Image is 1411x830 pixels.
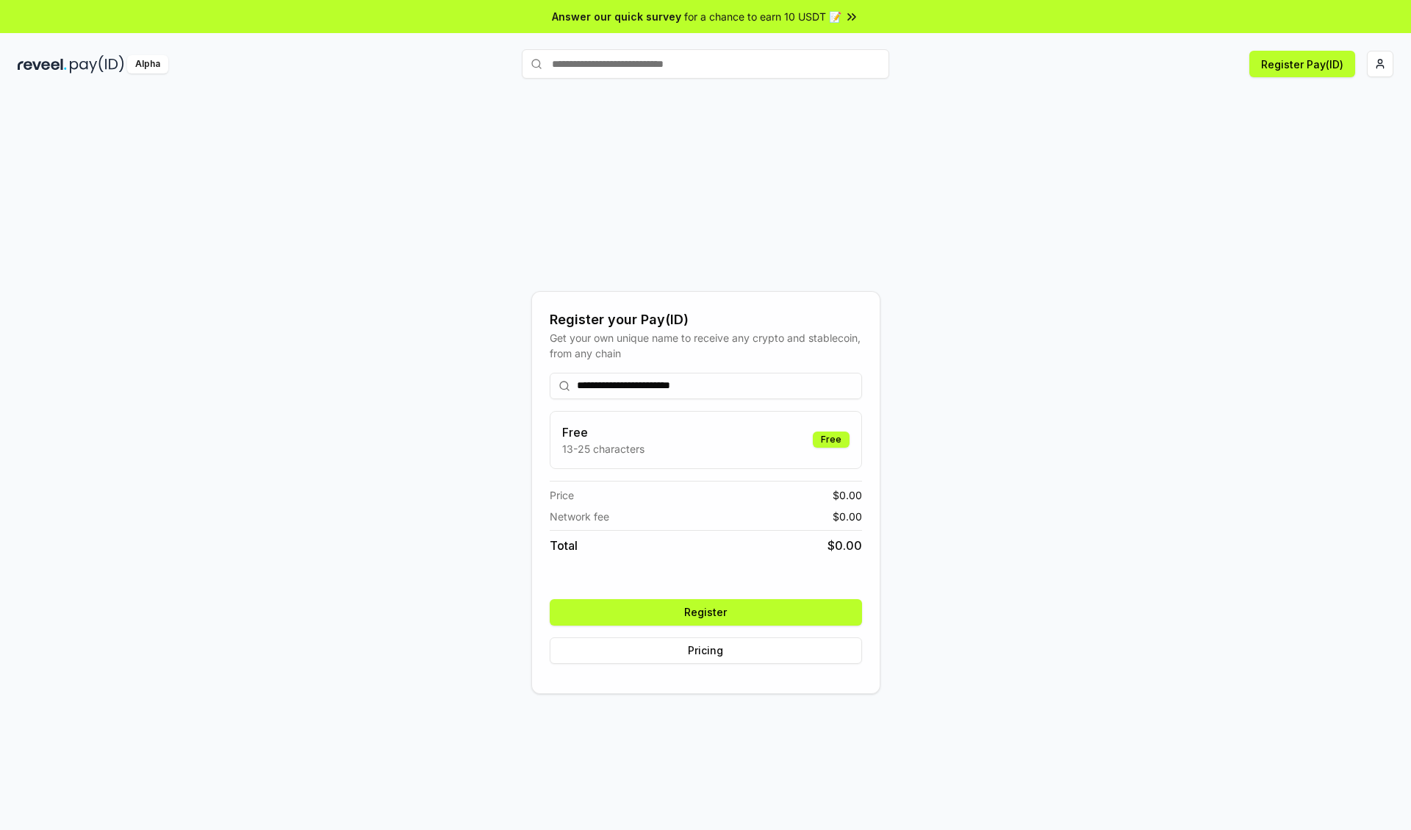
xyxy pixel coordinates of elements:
[550,509,609,524] span: Network fee
[562,441,645,457] p: 13-25 characters
[1249,51,1355,77] button: Register Pay(ID)
[813,432,850,448] div: Free
[684,9,841,24] span: for a chance to earn 10 USDT 📝
[550,487,574,503] span: Price
[127,55,168,74] div: Alpha
[833,509,862,524] span: $ 0.00
[550,599,862,626] button: Register
[550,537,578,554] span: Total
[827,537,862,554] span: $ 0.00
[550,637,862,664] button: Pricing
[70,55,124,74] img: pay_id
[562,423,645,441] h3: Free
[550,330,862,361] div: Get your own unique name to receive any crypto and stablecoin, from any chain
[18,55,67,74] img: reveel_dark
[550,310,862,330] div: Register your Pay(ID)
[552,9,681,24] span: Answer our quick survey
[833,487,862,503] span: $ 0.00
